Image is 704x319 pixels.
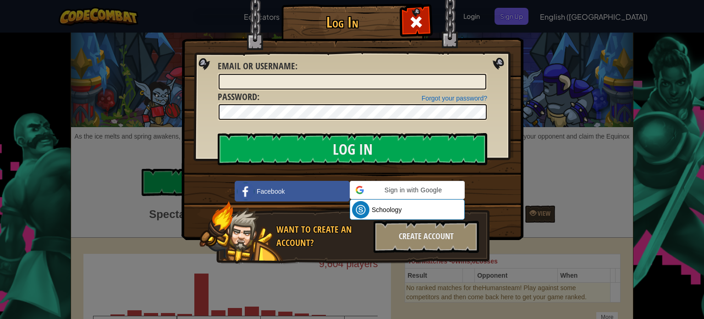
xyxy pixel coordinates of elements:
span: Facebook [257,187,285,196]
img: schoology.png [352,201,369,218]
div: Sign in with Google [350,181,465,199]
input: Log In [218,133,487,165]
div: Create Account [374,221,479,253]
span: Sign in with Google [368,185,459,195]
label: : [218,60,297,73]
span: Email or Username [218,60,295,72]
h1: Log In [284,14,401,30]
span: Schoology [372,205,401,214]
img: facebook_small.png [237,183,254,200]
a: Forgot your password? [422,95,487,102]
span: Password [218,90,257,103]
div: Want to create an account? [276,223,368,249]
label: : [218,90,259,104]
